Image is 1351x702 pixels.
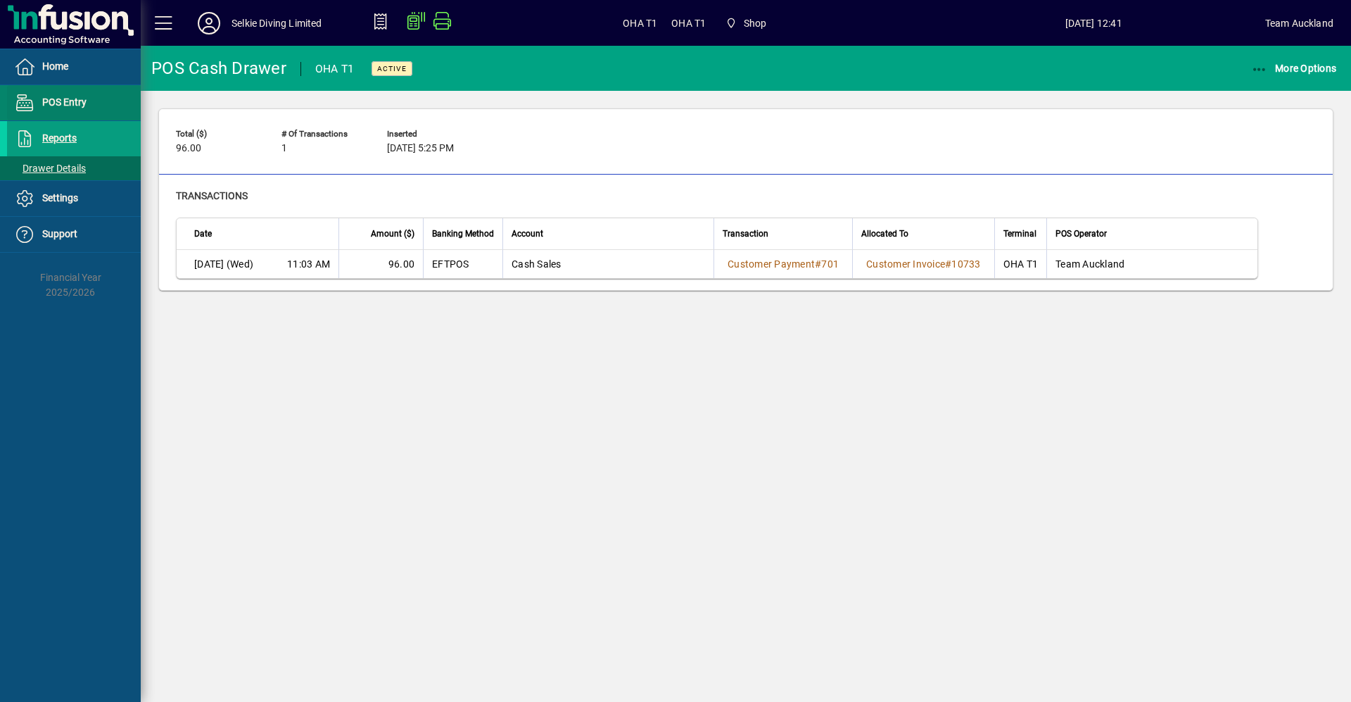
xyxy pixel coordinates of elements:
span: Active [377,64,407,73]
span: Reports [42,132,77,144]
span: Total ($) [176,130,260,139]
span: # [945,258,951,270]
span: 701 [821,258,839,270]
span: Account [512,226,543,242]
span: 1 [281,143,287,154]
div: Team Auckland [1265,12,1333,35]
span: Settings [42,192,78,203]
span: POS Operator [1055,226,1107,242]
span: OHA T1 [671,12,706,35]
span: [DATE] 5:25 PM [387,143,454,154]
td: OHA T1 [994,250,1047,278]
td: Cash Sales [502,250,713,278]
span: Customer Invoice [866,258,945,270]
span: Banking Method [432,226,494,242]
a: Customer Invoice#10733 [861,256,986,272]
span: POS Entry [42,96,87,108]
span: Date [194,226,212,242]
button: Profile [186,11,231,36]
span: # [815,258,821,270]
a: POS Entry [7,85,141,120]
td: 96.00 [338,250,423,278]
span: Shop [744,12,767,35]
a: Home [7,49,141,84]
span: Shop [720,11,772,36]
a: Settings [7,181,141,216]
span: Amount ($) [371,226,414,242]
td: EFTPOS [423,250,502,278]
span: [DATE] 12:41 [922,12,1265,35]
span: 96.00 [176,143,201,154]
span: 10733 [951,258,980,270]
span: # of Transactions [281,130,366,139]
span: Support [42,228,77,239]
span: OHA T1 [623,12,657,35]
span: Drawer Details [14,163,86,174]
span: Terminal [1003,226,1036,242]
span: Customer Payment [728,258,815,270]
a: Drawer Details [7,156,141,180]
span: [DATE] (Wed) [194,257,253,271]
span: Transaction [723,226,768,242]
button: More Options [1248,56,1340,81]
span: 11:03 AM [287,257,330,271]
span: Home [42,61,68,72]
div: POS Cash Drawer [151,57,286,80]
a: Customer Payment#701 [723,256,844,272]
span: Allocated To [861,226,908,242]
span: Transactions [176,190,248,201]
a: Support [7,217,141,252]
div: OHA T1 [315,58,355,80]
span: Inserted [387,130,471,139]
span: More Options [1251,63,1337,74]
td: Team Auckland [1046,250,1257,278]
div: Selkie Diving Limited [231,12,322,35]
